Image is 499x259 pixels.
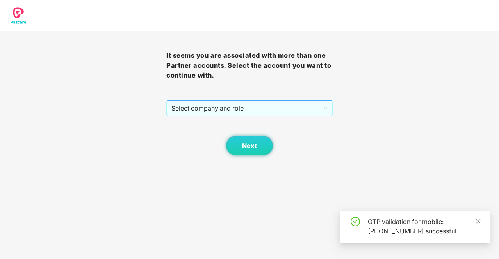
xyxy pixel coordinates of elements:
span: Select company and role [171,101,328,116]
span: close [476,218,481,224]
h3: It seems you are associated with more than one Partner accounts. Select the account you want to c... [166,51,333,81]
button: Next [226,136,273,155]
span: Next [242,142,257,150]
div: OTP validation for mobile: [PHONE_NUMBER] successful [368,217,480,236]
span: check-circle [351,217,360,226]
